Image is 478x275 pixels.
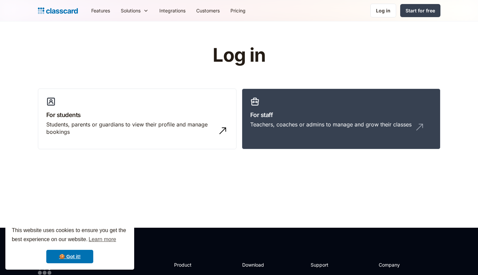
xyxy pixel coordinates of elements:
[406,7,435,14] div: Start for free
[242,261,270,268] h2: Download
[38,6,78,15] a: home
[38,89,236,150] a: For studentsStudents, parents or guardians to view their profile and manage bookings
[132,45,346,66] h1: Log in
[121,7,141,14] div: Solutions
[154,3,191,18] a: Integrations
[174,261,210,268] h2: Product
[250,110,432,119] h3: For staff
[225,3,251,18] a: Pricing
[5,220,134,270] div: cookieconsent
[115,3,154,18] div: Solutions
[12,226,128,244] span: This website uses cookies to ensure you get the best experience on our website.
[242,89,440,150] a: For staffTeachers, coaches or admins to manage and grow their classes
[400,4,440,17] a: Start for free
[370,4,396,17] a: Log in
[46,110,228,119] h3: For students
[379,261,423,268] h2: Company
[376,7,390,14] div: Log in
[250,121,412,128] div: Teachers, coaches or admins to manage and grow their classes
[311,261,338,268] h2: Support
[46,121,215,136] div: Students, parents or guardians to view their profile and manage bookings
[86,3,115,18] a: Features
[46,250,93,263] a: dismiss cookie message
[88,234,117,244] a: learn more about cookies
[191,3,225,18] a: Customers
